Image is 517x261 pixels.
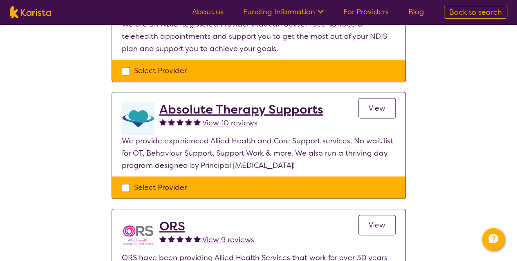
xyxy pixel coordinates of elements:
a: View 9 reviews [202,234,254,246]
img: fullstar [194,235,201,242]
img: fullstar [159,118,166,125]
img: fullstar [168,235,175,242]
img: nspbnteb0roocrxnmwip.png [122,219,154,252]
img: Karista logo [10,6,51,18]
button: Channel Menu [482,228,505,251]
span: View 10 reviews [202,118,257,128]
span: View [369,220,385,230]
img: fullstar [185,118,192,125]
a: View [358,98,396,118]
a: View 10 reviews [202,117,257,129]
a: Absolute Therapy Supports [159,102,323,117]
p: We are an NDIS Registered Provider that can deliver face-to-face or telehealth appointments and s... [122,18,396,55]
img: fullstar [177,118,184,125]
a: ORS [159,219,254,234]
img: fullstar [168,118,175,125]
a: Blog [408,7,424,17]
a: About us [192,7,224,17]
img: fullstar [159,235,166,242]
a: For Providers [343,7,389,17]
span: Back to search [449,7,502,17]
a: View [358,215,396,235]
span: View [369,103,385,113]
img: fullstar [185,235,192,242]
a: Back to search [444,6,507,19]
img: fullstar [194,118,201,125]
img: otyvwjbtyss6nczvq3hf.png [122,102,154,135]
a: Funding Information [243,7,324,17]
p: We provide experienced Allied Health and Core Support services. No wait list for OT, Behaviour Su... [122,135,396,172]
span: View 9 reviews [202,235,254,245]
img: fullstar [177,235,184,242]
